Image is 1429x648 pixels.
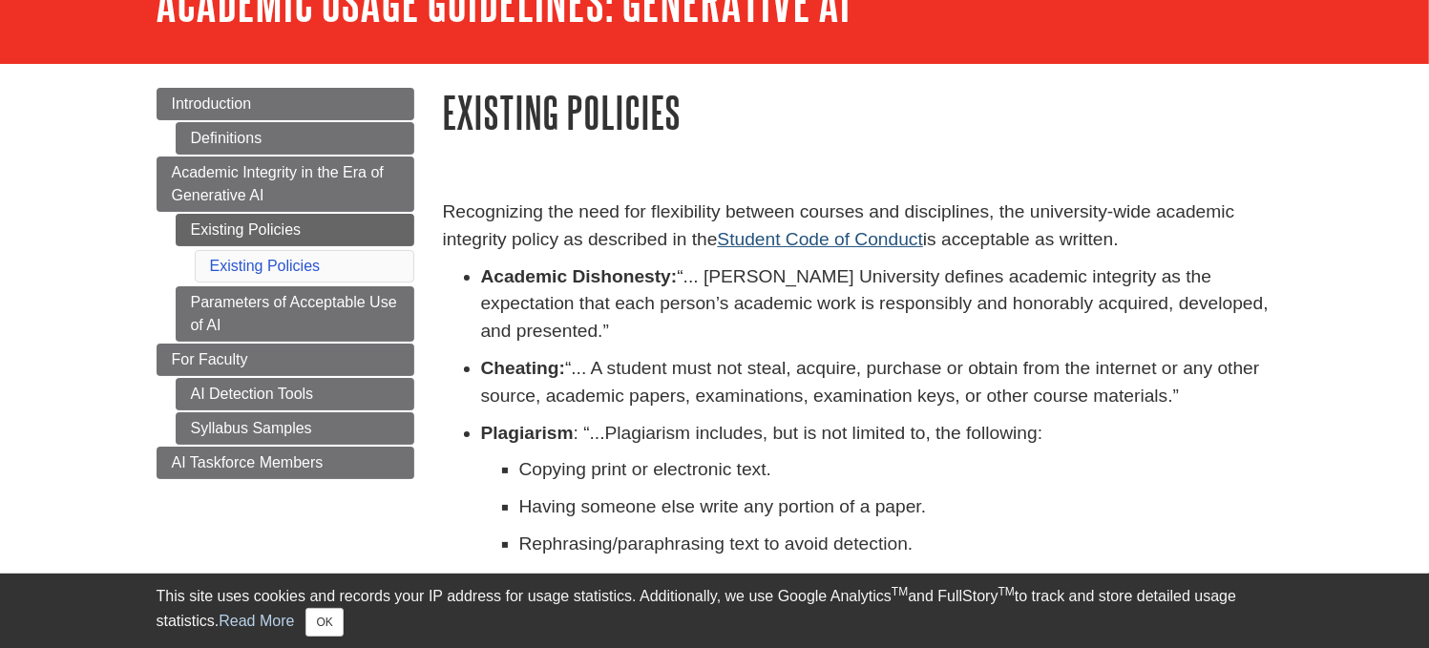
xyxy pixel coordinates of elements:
[481,263,1273,345] p: “... [PERSON_NAME] University defines academic integrity as the expectation that each person’s ac...
[176,378,414,410] a: AI Detection Tools
[176,214,414,246] a: Existing Policies
[481,355,1273,410] p: “... A student must not steal, acquire, purchase or obtain from the internet or any other source,...
[717,229,922,249] a: Student Code of Conduct
[176,286,414,342] a: Parameters of Acceptable Use of AI
[519,568,1273,596] p: D. Rephrasing/paraphrasing text without proper citation.
[157,157,414,212] a: Academic Integrity in the Era of Generative AI
[305,608,343,637] button: Close
[481,266,678,286] strong: Academic Dishonesty:
[172,351,248,367] span: For Faculty
[443,199,1273,254] p: Recognizing the need for flexibility between courses and disciplines, the university-wide academi...
[172,454,324,470] span: AI Taskforce Members
[157,447,414,479] a: AI Taskforce Members
[219,613,294,629] a: Read More
[172,164,384,203] span: Academic Integrity in the Era of Generative AI
[443,88,1273,136] h1: Existing Policies
[210,258,321,274] a: Existing Policies
[519,531,1273,558] p: Rephrasing/paraphrasing text to avoid detection.
[157,585,1273,637] div: This site uses cookies and records your IP address for usage statistics. Additionally, we use Goo...
[519,493,1273,521] p: Having someone else write any portion of a paper.
[481,420,1273,448] p: : “...Plagiarism includes, but is not limited to, the following:
[172,95,252,112] span: Introduction
[157,88,414,120] a: Introduction
[481,423,574,443] strong: Plagiarism
[157,344,414,376] a: For Faculty
[519,456,1273,484] p: Copying print or electronic text.
[481,358,565,378] strong: Cheating:
[176,122,414,155] a: Definitions
[998,585,1015,598] sup: TM
[157,88,414,479] div: Guide Page Menu
[176,412,414,445] a: Syllabus Samples
[892,585,908,598] sup: TM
